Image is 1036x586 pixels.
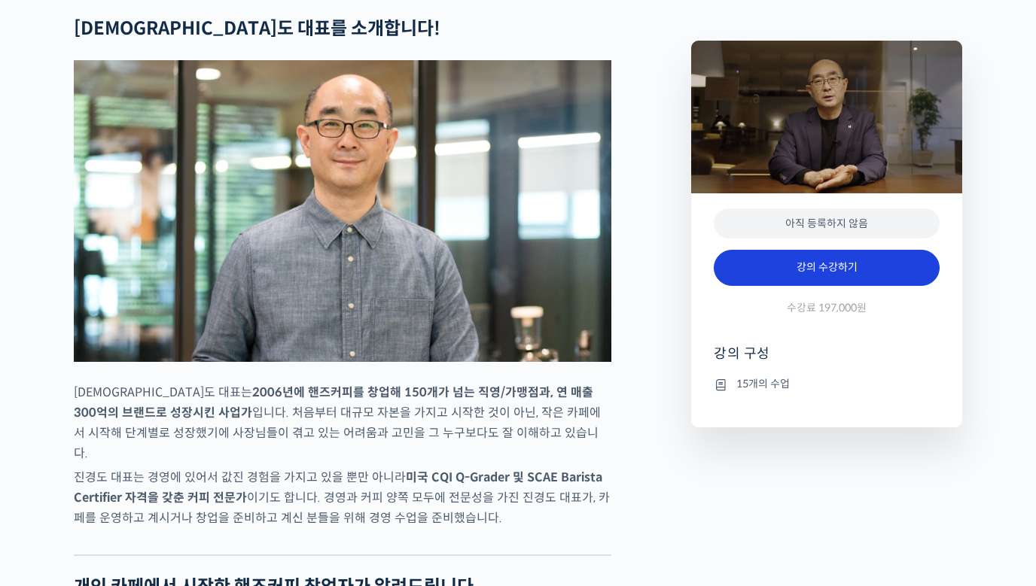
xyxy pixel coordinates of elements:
div: 아직 등록하지 않음 [714,208,940,239]
a: 대화 [99,461,194,499]
a: 강의 수강하기 [714,250,940,286]
span: 홈 [47,484,56,496]
span: 설정 [233,484,251,496]
p: [DEMOGRAPHIC_DATA]도 대표는 입니다. 처음부터 대규모 자본을 가지고 시작한 것이 아닌, 작은 카페에서 시작해 단계별로 성장했기에 사장님들이 겪고 있는 어려움과 ... [74,382,611,463]
a: 홈 [5,461,99,499]
strong: [DEMOGRAPHIC_DATA]도 대표를 소개합니다! [74,17,440,40]
span: 수강료 197,000원 [787,301,867,315]
h4: 강의 구성 [714,345,940,375]
li: 15개의 수업 [714,375,940,393]
strong: 2006년에 핸즈커피를 창업해 150개가 넘는 직영/가맹점과, 연 매출 300억의 브랜드로 성장시킨 사업가 [74,384,593,421]
a: 설정 [194,461,289,499]
p: 진경도 대표는 경영에 있어서 값진 경험을 가지고 있을 뿐만 아니라 이기도 합니다. 경영과 커피 양쪽 모두에 전문성을 가진 진경도 대표가, 카페를 운영하고 계시거나 창업을 준비... [74,467,611,528]
span: 대화 [138,484,156,496]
